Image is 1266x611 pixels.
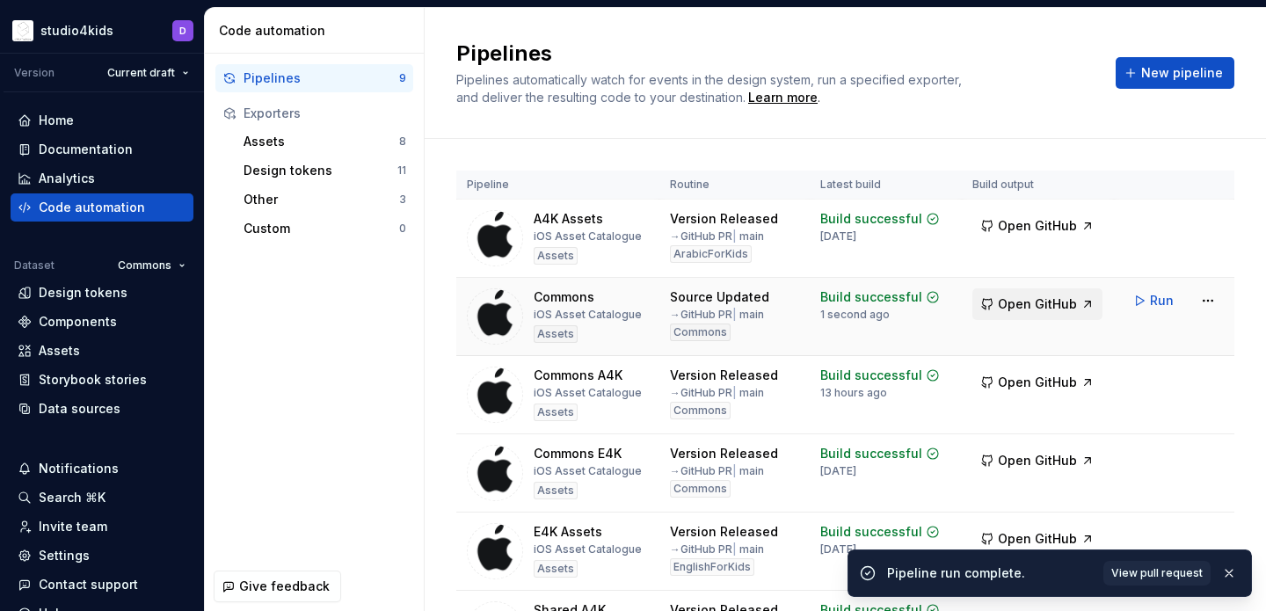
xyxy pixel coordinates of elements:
[972,367,1102,398] button: Open GitHub
[1141,64,1223,82] span: New pipeline
[40,22,113,40] div: studio4kids
[670,558,754,576] div: EnglishForKids
[99,61,197,85] button: Current draft
[11,455,193,483] button: Notifications
[11,571,193,599] button: Contact support
[456,72,965,105] span: Pipelines automatically watch for events in the design system, run a specified exporter, and deli...
[215,64,413,92] button: Pipelines9
[670,402,731,419] div: Commons
[236,127,413,156] a: Assets8
[670,210,778,228] div: Version Released
[239,578,330,595] span: Give feedback
[534,288,594,306] div: Commons
[670,308,764,322] div: → GitHub PR main
[107,66,175,80] span: Current draft
[39,371,147,389] div: Storybook stories
[39,313,117,331] div: Components
[670,324,731,341] div: Commons
[670,480,731,498] div: Commons
[39,576,138,593] div: Contact support
[1150,292,1174,309] span: Run
[39,284,127,302] div: Design tokens
[820,445,922,462] div: Build successful
[746,91,820,105] span: .
[236,215,413,243] a: Custom0
[11,308,193,336] a: Components
[998,217,1077,235] span: Open GitHub
[670,464,764,478] div: → GitHub PR main
[11,337,193,365] a: Assets
[110,253,193,278] button: Commons
[732,542,737,556] span: |
[244,69,399,87] div: Pipelines
[11,395,193,423] a: Data sources
[1103,561,1211,586] a: View pull request
[11,106,193,135] a: Home
[39,342,80,360] div: Assets
[236,185,413,214] button: Other3
[11,279,193,307] a: Design tokens
[11,135,193,164] a: Documentation
[962,171,1114,200] th: Build output
[732,229,737,243] span: |
[399,135,406,149] div: 8
[670,523,778,541] div: Version Released
[39,460,119,477] div: Notifications
[732,308,737,321] span: |
[998,374,1077,391] span: Open GitHub
[244,133,399,150] div: Assets
[118,258,171,273] span: Commons
[11,193,193,222] a: Code automation
[399,71,406,85] div: 9
[748,89,818,106] a: Learn more
[12,20,33,41] img: f1dd3a2a-5342-4756-bcfa-e9eec4c7fc0d.png
[244,105,406,122] div: Exporters
[39,547,90,564] div: Settings
[534,325,578,343] div: Assets
[534,542,642,556] div: iOS Asset Catalogue
[820,308,890,322] div: 1 second ago
[1124,285,1185,316] button: Run
[11,542,193,570] a: Settings
[39,400,120,418] div: Data sources
[887,564,1093,582] div: Pipeline run complete.
[534,210,603,228] div: A4K Assets
[820,386,887,400] div: 13 hours ago
[1111,566,1203,580] span: View pull request
[534,386,642,400] div: iOS Asset Catalogue
[670,542,764,556] div: → GitHub PR main
[972,445,1102,476] button: Open GitHub
[39,141,133,158] div: Documentation
[820,523,922,541] div: Build successful
[399,193,406,207] div: 3
[534,482,578,499] div: Assets
[397,164,406,178] div: 11
[670,445,778,462] div: Version Released
[244,162,397,179] div: Design tokens
[732,386,737,399] span: |
[998,295,1077,313] span: Open GitHub
[670,288,769,306] div: Source Updated
[39,518,107,535] div: Invite team
[219,22,417,40] div: Code automation
[39,489,105,506] div: Search ⌘K
[11,513,193,541] a: Invite team
[670,386,764,400] div: → GitHub PR main
[972,288,1102,320] button: Open GitHub
[456,171,659,200] th: Pipeline
[670,245,752,263] div: ArabicForKids
[670,229,764,244] div: → GitHub PR main
[214,571,341,602] button: Give feedback
[972,299,1102,314] a: Open GitHub
[534,464,642,478] div: iOS Asset Catalogue
[4,11,200,49] button: studio4kidsD
[39,170,95,187] div: Analytics
[11,366,193,394] a: Storybook stories
[972,523,1102,555] button: Open GitHub
[534,229,642,244] div: iOS Asset Catalogue
[998,452,1077,469] span: Open GitHub
[534,367,622,384] div: Commons A4K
